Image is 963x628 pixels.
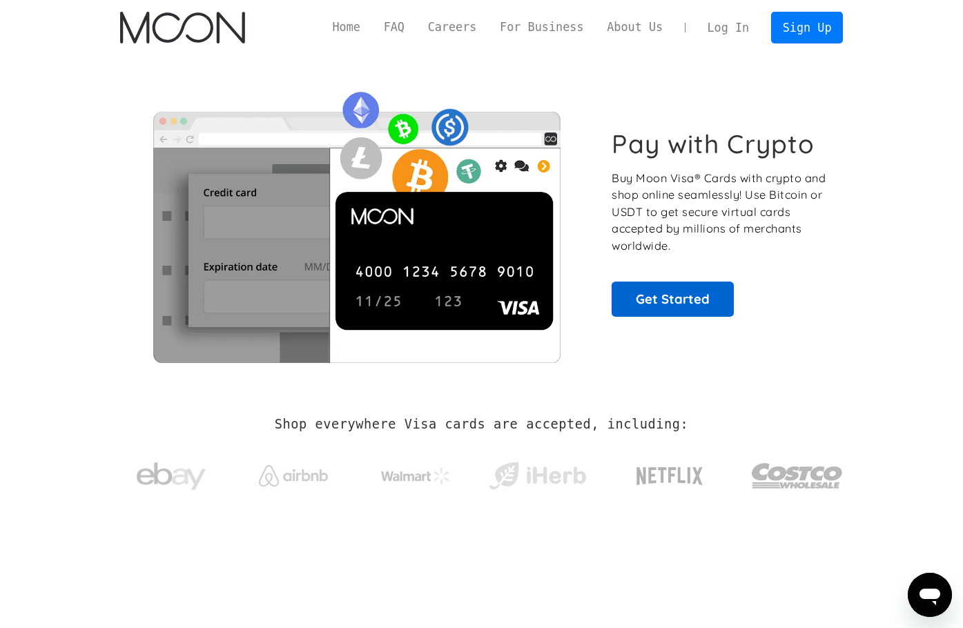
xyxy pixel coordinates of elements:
[364,454,467,491] a: Walmart
[486,458,589,494] img: iHerb
[608,445,732,500] a: Netflix
[635,459,704,493] img: Netflix
[771,12,843,43] a: Sign Up
[381,468,450,484] img: Walmart
[488,19,595,36] a: For Business
[372,19,416,36] a: FAQ
[696,12,761,43] a: Log In
[612,282,734,316] a: Get Started
[612,128,815,159] h1: Pay with Crypto
[120,12,245,43] img: Moon Logo
[416,19,488,36] a: Careers
[908,573,952,617] iframe: Schaltfläche zum Öffnen des Messaging-Fensters
[275,417,688,432] h2: Shop everywhere Visa cards are accepted, including:
[321,19,372,36] a: Home
[751,450,844,502] img: Costco
[120,441,223,505] a: ebay
[137,455,206,498] img: ebay
[751,436,844,509] a: Costco
[259,465,328,487] img: Airbnb
[120,12,245,43] a: home
[120,82,593,362] img: Moon Cards let you spend your crypto anywhere Visa is accepted.
[486,444,589,501] a: iHerb
[612,170,828,255] p: Buy Moon Visa® Cards with crypto and shop online seamlessly! Use Bitcoin or USDT to get secure vi...
[242,451,344,493] a: Airbnb
[595,19,674,36] a: About Us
